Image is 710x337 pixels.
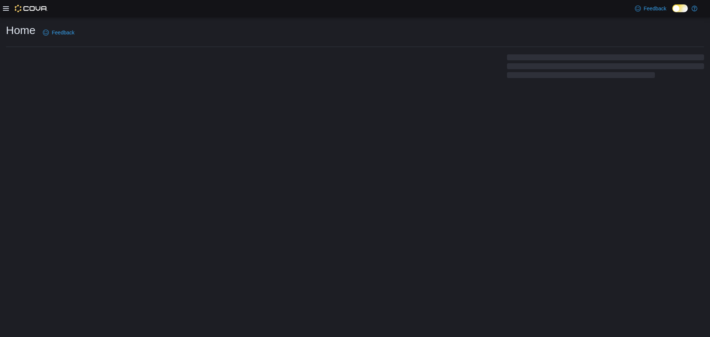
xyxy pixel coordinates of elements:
a: Feedback [632,1,669,16]
h1: Home [6,23,35,38]
a: Feedback [40,25,77,40]
img: Cova [15,5,48,12]
span: Loading [507,56,704,80]
span: Feedback [644,5,666,12]
span: Feedback [52,29,74,36]
input: Dark Mode [672,4,688,12]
